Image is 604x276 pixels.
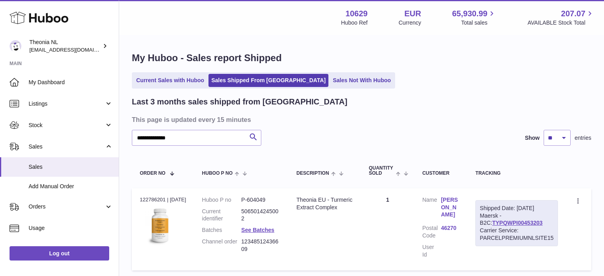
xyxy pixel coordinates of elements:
div: Huboo Ref [341,19,368,27]
dt: Batches [202,226,241,234]
span: Description [297,171,329,176]
a: [PERSON_NAME] [441,196,459,219]
span: Huboo P no [202,171,233,176]
label: Show [525,134,540,142]
span: Sales [29,143,104,151]
span: My Dashboard [29,79,113,86]
a: Current Sales with Huboo [133,74,207,87]
a: 46270 [441,224,459,232]
a: Sales Shipped From [GEOGRAPHIC_DATA] [208,74,328,87]
h3: This page is updated every 15 minutes [132,115,589,124]
div: Maersk - B2C: [475,200,558,246]
a: See Batches [241,227,274,233]
span: [EMAIL_ADDRESS][DOMAIN_NAME] [29,46,117,53]
span: Orders [29,203,104,210]
strong: 10629 [345,8,368,19]
span: Sales [29,163,113,171]
div: Theonia NL [29,39,101,54]
dt: Postal Code [422,224,441,239]
div: 122786201 | [DATE] [140,196,186,203]
a: Log out [10,246,109,261]
div: Shipped Date: [DATE] [480,205,554,212]
td: 1 [361,188,415,270]
span: entries [575,134,591,142]
span: 207.07 [561,8,585,19]
span: Total sales [461,19,496,27]
span: 65,930.99 [452,8,487,19]
dt: Huboo P no [202,196,241,204]
div: Theonia EU - Turmeric Extract Complex [297,196,353,211]
a: TYPQWPI00453203 [492,220,542,226]
a: 65,930.99 Total sales [452,8,496,27]
span: Order No [140,171,166,176]
h2: Last 3 months sales shipped from [GEOGRAPHIC_DATA] [132,97,347,107]
div: Carrier Service: PARCELPREMIUMNLSITE15 [480,227,554,242]
span: Listings [29,100,104,108]
span: Add Manual Order [29,183,113,190]
strong: EUR [404,8,421,19]
a: Sales Not With Huboo [330,74,394,87]
div: Tracking [475,171,558,176]
span: Stock [29,122,104,129]
dt: User Id [422,243,441,259]
a: 207.07 AVAILABLE Stock Total [527,8,594,27]
dt: Channel order [202,238,241,253]
div: Customer [422,171,459,176]
span: AVAILABLE Stock Total [527,19,594,27]
dt: Current identifier [202,208,241,223]
dd: 12348512436609 [241,238,281,253]
span: Quantity Sold [369,166,394,176]
dt: Name [422,196,441,221]
span: Usage [29,224,113,232]
div: Currency [399,19,421,27]
dd: P-604049 [241,196,281,204]
h1: My Huboo - Sales report Shipped [132,52,591,64]
dd: 5065014245002 [241,208,281,223]
img: info@wholesomegoods.eu [10,40,21,52]
img: 106291725893031.jpg [140,206,179,245]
